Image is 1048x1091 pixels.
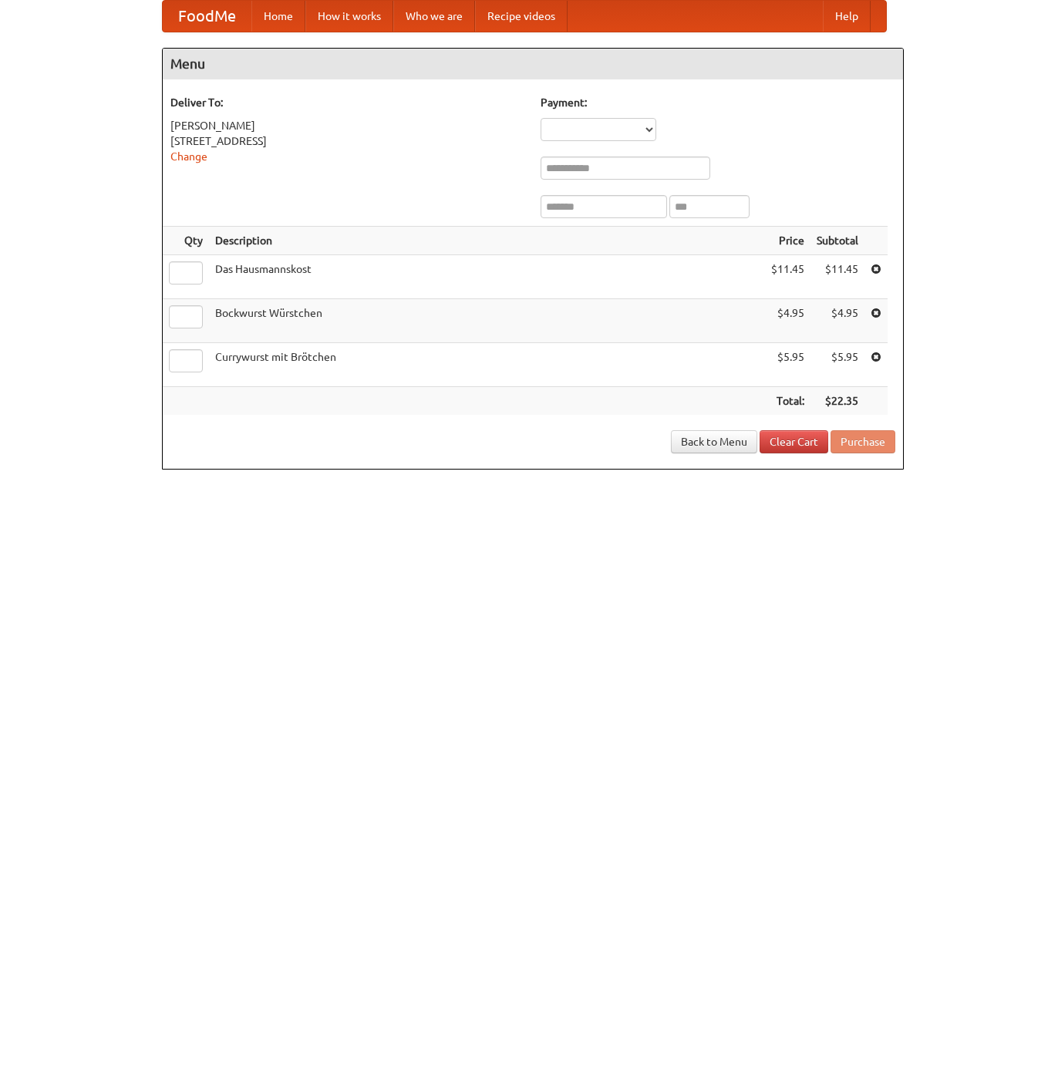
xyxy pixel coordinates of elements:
[765,255,810,299] td: $11.45
[475,1,568,32] a: Recipe videos
[305,1,393,32] a: How it works
[810,227,864,255] th: Subtotal
[810,387,864,416] th: $22.35
[810,343,864,387] td: $5.95
[810,255,864,299] td: $11.45
[209,343,765,387] td: Currywurst mit Brötchen
[765,227,810,255] th: Price
[765,299,810,343] td: $4.95
[163,1,251,32] a: FoodMe
[170,95,525,110] h5: Deliver To:
[831,430,895,453] button: Purchase
[170,118,525,133] div: [PERSON_NAME]
[823,1,871,32] a: Help
[541,95,895,110] h5: Payment:
[765,387,810,416] th: Total:
[170,133,525,149] div: [STREET_ADDRESS]
[810,299,864,343] td: $4.95
[251,1,305,32] a: Home
[671,430,757,453] a: Back to Menu
[760,430,828,453] a: Clear Cart
[765,343,810,387] td: $5.95
[393,1,475,32] a: Who we are
[170,150,207,163] a: Change
[163,227,209,255] th: Qty
[209,227,765,255] th: Description
[163,49,903,79] h4: Menu
[209,299,765,343] td: Bockwurst Würstchen
[209,255,765,299] td: Das Hausmannskost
